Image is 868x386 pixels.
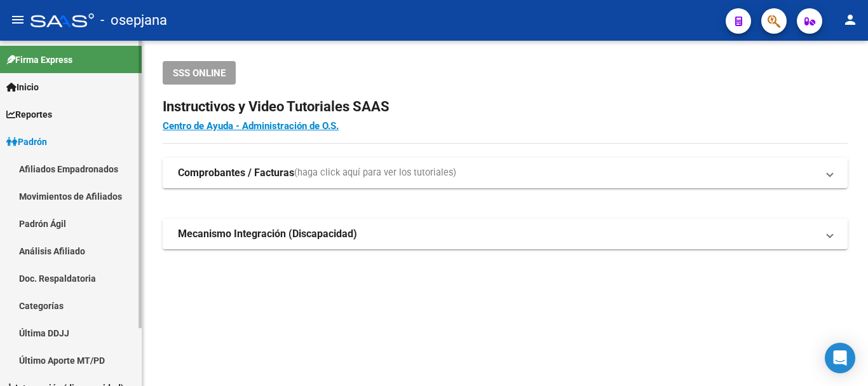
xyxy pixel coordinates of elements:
button: SSS ONLINE [163,61,236,85]
mat-icon: menu [10,12,25,27]
mat-expansion-panel-header: Comprobantes / Facturas(haga click aquí para ver los tutoriales) [163,158,848,188]
span: Padrón [6,135,47,149]
span: Reportes [6,107,52,121]
span: Firma Express [6,53,72,67]
h2: Instructivos y Video Tutoriales SAAS [163,95,848,119]
strong: Mecanismo Integración (Discapacidad) [178,227,357,241]
a: Centro de Ayuda - Administración de O.S. [163,120,339,132]
mat-icon: person [843,12,858,27]
div: Open Intercom Messenger [825,343,855,373]
strong: Comprobantes / Facturas [178,166,294,180]
span: (haga click aquí para ver los tutoriales) [294,166,456,180]
span: - osepjana [100,6,167,34]
mat-expansion-panel-header: Mecanismo Integración (Discapacidad) [163,219,848,249]
span: Inicio [6,80,39,94]
span: SSS ONLINE [173,67,226,79]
